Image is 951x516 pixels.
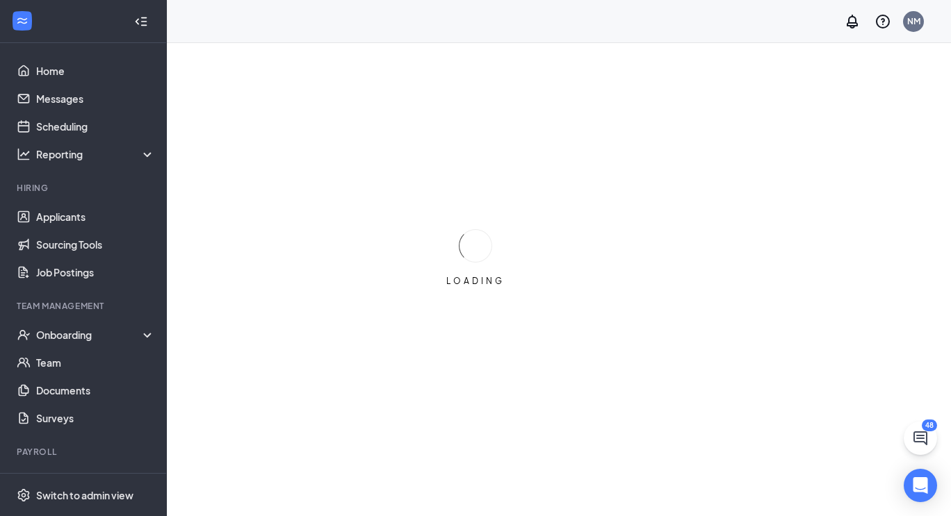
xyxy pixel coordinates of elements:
[904,422,937,455] button: ChatActive
[36,203,155,231] a: Applicants
[36,231,155,258] a: Sourcing Tools
[17,446,152,458] div: Payroll
[36,349,155,376] a: Team
[875,13,891,30] svg: QuestionInfo
[36,404,155,432] a: Surveys
[17,147,31,161] svg: Analysis
[904,469,937,502] div: Open Intercom Messenger
[844,13,861,30] svg: Notifications
[36,488,133,502] div: Switch to admin view
[36,328,143,342] div: Onboarding
[36,467,155,494] a: PayrollCrown
[441,275,510,287] div: LOADING
[36,85,155,113] a: Messages
[17,300,152,312] div: Team Management
[36,258,155,286] a: Job Postings
[912,430,929,447] svg: ChatActive
[36,376,155,404] a: Documents
[17,328,31,342] svg: UserCheck
[36,113,155,140] a: Scheduling
[134,15,148,28] svg: Collapse
[17,182,152,194] div: Hiring
[36,147,156,161] div: Reporting
[17,488,31,502] svg: Settings
[36,57,155,85] a: Home
[907,15,920,27] div: NM
[15,14,29,28] svg: WorkstreamLogo
[922,419,937,431] div: 48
